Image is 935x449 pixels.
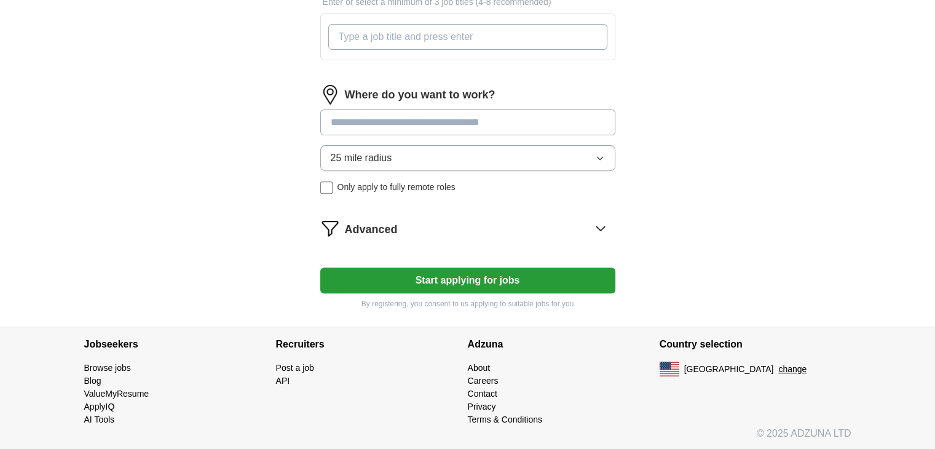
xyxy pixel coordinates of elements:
button: Start applying for jobs [320,268,615,293]
a: Browse jobs [84,363,131,373]
span: Advanced [345,221,398,238]
a: Blog [84,376,101,386]
img: filter [320,218,340,238]
a: Privacy [468,402,496,411]
button: 25 mile radius [320,145,615,171]
span: 25 mile radius [331,151,392,165]
span: Only apply to fully remote roles [337,181,456,194]
a: Terms & Conditions [468,415,542,424]
input: Type a job title and press enter [328,24,607,50]
img: location.png [320,85,340,105]
p: By registering, you consent to us applying to suitable jobs for you [320,298,615,309]
a: Contact [468,389,497,399]
a: Post a job [276,363,314,373]
h4: Country selection [660,327,851,362]
a: ApplyIQ [84,402,115,411]
label: Where do you want to work? [345,87,495,103]
input: Only apply to fully remote roles [320,181,333,194]
button: change [778,363,807,376]
a: ValueMyResume [84,389,149,399]
a: About [468,363,491,373]
span: [GEOGRAPHIC_DATA] [684,363,774,376]
a: AI Tools [84,415,115,424]
img: US flag [660,362,679,376]
a: Careers [468,376,499,386]
a: API [276,376,290,386]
